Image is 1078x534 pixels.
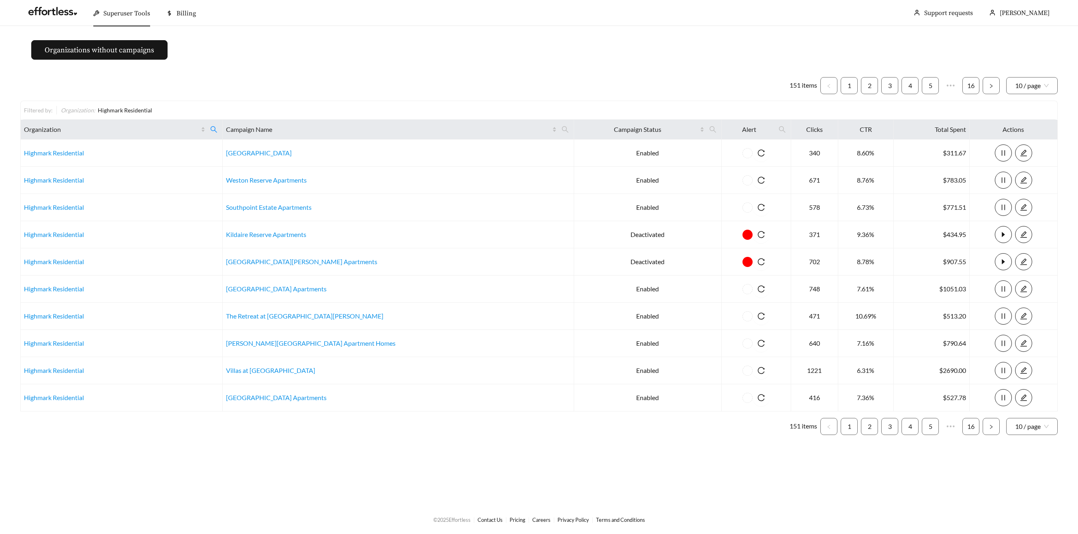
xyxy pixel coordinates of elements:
button: reload [753,389,770,406]
td: 7.36% [838,384,894,411]
th: Total Spent [894,120,970,140]
span: edit [1016,312,1032,320]
span: pause [995,177,1011,184]
td: 471 [791,303,838,330]
td: Enabled [574,276,722,303]
td: 578 [791,194,838,221]
a: Highmark Residential [24,394,84,401]
span: reload [753,149,770,157]
button: reload [753,226,770,243]
button: pause [995,199,1012,216]
td: Deactivated [574,221,722,248]
button: pause [995,280,1012,297]
span: edit [1016,394,1032,401]
a: Highmark Residential [24,230,84,238]
a: 3 [882,78,898,94]
li: 3 [881,418,898,435]
td: 8.78% [838,248,894,276]
a: Weston Reserve Apartments [226,176,307,184]
span: reload [753,177,770,184]
span: edit [1016,204,1032,211]
span: edit [1016,367,1032,374]
td: 748 [791,276,838,303]
span: 10 / page [1015,418,1049,435]
a: Careers [532,517,551,523]
button: reload [753,308,770,325]
span: search [207,123,221,136]
td: 640 [791,330,838,357]
td: 7.16% [838,330,894,357]
div: Page Size [1006,77,1058,94]
a: 4 [902,78,918,94]
a: [GEOGRAPHIC_DATA][PERSON_NAME] Apartments [226,258,377,265]
li: 16 [962,77,979,94]
li: 2 [861,77,878,94]
span: pause [995,312,1011,320]
td: 6.31% [838,357,894,384]
span: Organization [24,125,199,134]
a: Villas at [GEOGRAPHIC_DATA] [226,366,315,374]
span: Alert [725,125,774,134]
td: 7.61% [838,276,894,303]
a: edit [1015,230,1032,238]
button: pause [995,362,1012,379]
button: reload [753,144,770,161]
li: 3 [881,77,898,94]
li: 151 items [790,77,817,94]
span: edit [1016,177,1032,184]
span: [PERSON_NAME] [1000,9,1050,17]
a: Kildaire Reserve Apartments [226,230,306,238]
td: Enabled [574,167,722,194]
li: Next 5 Pages [942,418,959,435]
a: Privacy Policy [557,517,589,523]
span: reload [753,312,770,320]
span: caret-right [995,258,1011,265]
a: Highmark Residential [24,203,84,211]
a: 16 [963,418,979,435]
td: 416 [791,384,838,411]
span: 10 / page [1015,78,1049,94]
button: reload [753,362,770,379]
a: edit [1015,394,1032,401]
a: Highmark Residential [24,285,84,293]
button: right [983,418,1000,435]
span: reload [753,340,770,347]
button: left [820,77,837,94]
button: edit [1015,362,1032,379]
a: edit [1015,366,1032,374]
a: Highmark Residential [24,312,84,320]
button: edit [1015,226,1032,243]
li: 4 [902,77,919,94]
a: 3 [882,418,898,435]
a: 2 [861,418,878,435]
span: pause [995,204,1011,211]
li: Next Page [983,77,1000,94]
span: Organization : [61,107,95,114]
a: 16 [963,78,979,94]
button: reload [753,199,770,216]
a: 4 [902,418,918,435]
td: $513.20 [894,303,970,330]
td: $771.51 [894,194,970,221]
td: Enabled [574,330,722,357]
span: reload [753,231,770,238]
th: CTR [838,120,894,140]
span: right [989,84,994,88]
button: pause [995,335,1012,352]
td: 6.73% [838,194,894,221]
button: right [983,77,1000,94]
li: 5 [922,77,939,94]
td: $527.78 [894,384,970,411]
span: edit [1016,149,1032,157]
li: 1 [841,77,858,94]
a: 5 [922,78,938,94]
button: edit [1015,253,1032,270]
a: Support requests [924,9,973,17]
a: 1 [841,78,857,94]
a: [GEOGRAPHIC_DATA] Apartments [226,285,327,293]
span: Highmark Residential [98,107,152,114]
span: edit [1016,231,1032,238]
td: Enabled [574,303,722,330]
a: Highmark Residential [24,366,84,374]
a: edit [1015,339,1032,347]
